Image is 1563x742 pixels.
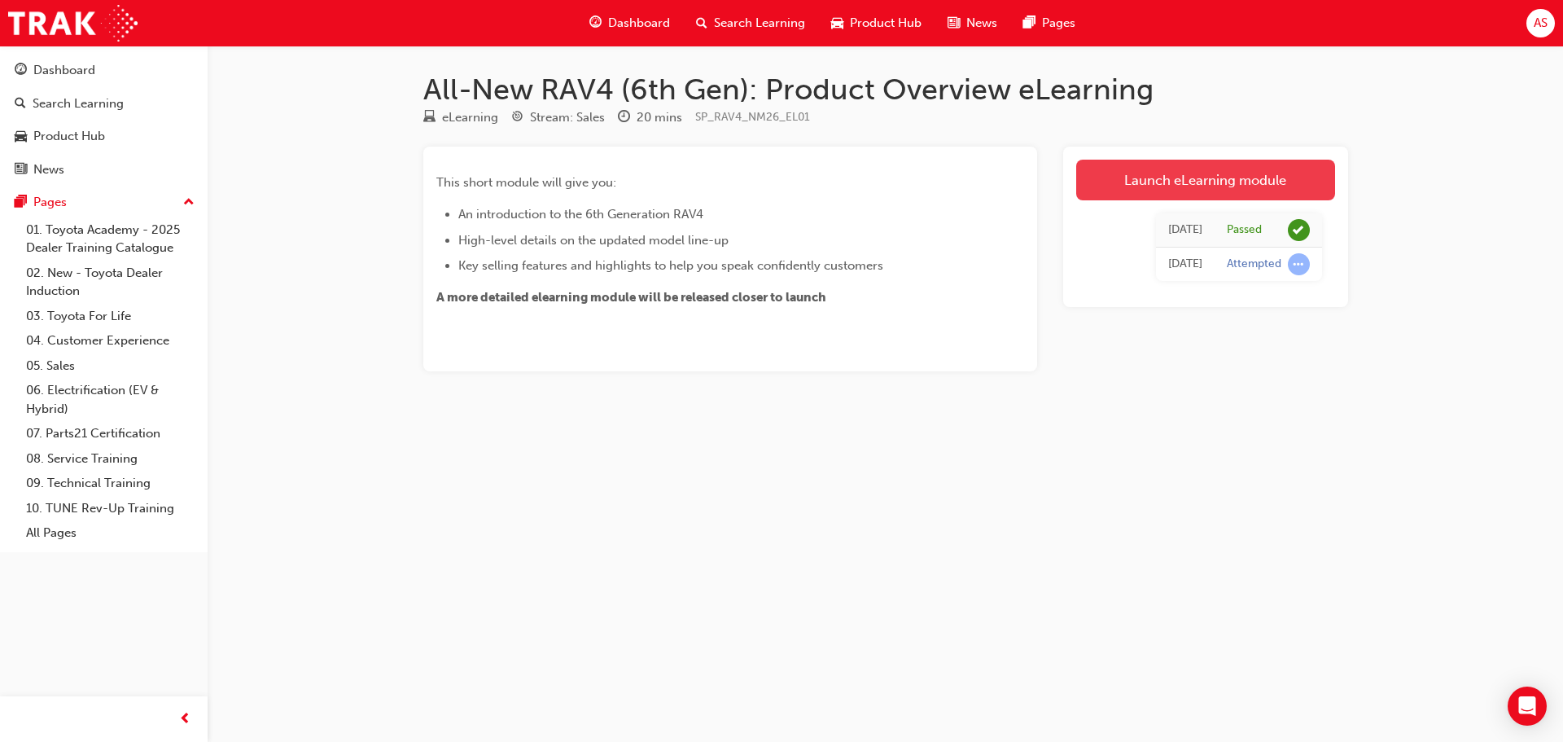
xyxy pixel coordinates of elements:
[20,353,201,379] a: 05. Sales
[618,111,630,125] span: clock-icon
[20,446,201,472] a: 08. Service Training
[8,5,138,42] img: Trak
[20,378,201,421] a: 06. Electrification (EV & Hybrid)
[966,14,997,33] span: News
[589,13,602,33] span: guage-icon
[20,304,201,329] a: 03. Toyota For Life
[458,233,729,248] span: High-level details on the updated model line-up
[458,258,883,273] span: Key selling features and highlights to help you speak confidently customers
[7,187,201,217] button: Pages
[608,14,670,33] span: Dashboard
[7,55,201,86] a: Dashboard
[7,52,201,187] button: DashboardSearch LearningProduct HubNews
[935,7,1010,40] a: news-iconNews
[1227,222,1262,238] div: Passed
[20,520,201,546] a: All Pages
[530,108,605,127] div: Stream: Sales
[7,89,201,119] a: Search Learning
[850,14,922,33] span: Product Hub
[511,111,523,125] span: target-icon
[1023,13,1035,33] span: pages-icon
[33,160,64,179] div: News
[637,108,682,127] div: 20 mins
[511,108,605,128] div: Stream
[423,72,1348,108] h1: All-New RAV4 (6th Gen): Product Overview eLearning
[442,108,498,127] div: eLearning
[33,127,105,146] div: Product Hub
[33,94,124,113] div: Search Learning
[1168,255,1202,274] div: Thu Sep 04 2025 15:05:39 GMT+1000 (Australian Eastern Standard Time)
[423,108,498,128] div: Type
[15,64,27,78] span: guage-icon
[183,192,195,213] span: up-icon
[1534,14,1548,33] span: AS
[714,14,805,33] span: Search Learning
[1227,257,1281,272] div: Attempted
[818,7,935,40] a: car-iconProduct Hub
[1076,160,1335,200] a: Launch eLearning module
[20,328,201,353] a: 04. Customer Experience
[15,163,27,178] span: news-icon
[436,175,616,190] span: This short module will give you:
[15,97,26,112] span: search-icon
[20,496,201,521] a: 10. TUNE Rev-Up Training
[1042,14,1075,33] span: Pages
[33,193,67,212] div: Pages
[831,13,843,33] span: car-icon
[618,108,682,128] div: Duration
[458,207,703,222] span: An introduction to the 6th Generation RAV4
[7,121,201,151] a: Product Hub
[20,261,201,304] a: 02. New - Toyota Dealer Induction
[1288,219,1310,241] span: learningRecordVerb_PASS-icon
[20,217,201,261] a: 01. Toyota Academy - 2025 Dealer Training Catalogue
[20,471,201,496] a: 09. Technical Training
[696,13,707,33] span: search-icon
[423,111,436,125] span: learningResourceType_ELEARNING-icon
[33,61,95,80] div: Dashboard
[1288,253,1310,275] span: learningRecordVerb_ATTEMPT-icon
[15,195,27,210] span: pages-icon
[179,709,191,730] span: prev-icon
[20,421,201,446] a: 07. Parts21 Certification
[1168,221,1202,239] div: Thu Sep 04 2025 16:44:19 GMT+1000 (Australian Eastern Standard Time)
[15,130,27,144] span: car-icon
[436,290,826,305] span: A more detailed elearning module will be released closer to launch
[576,7,683,40] a: guage-iconDashboard
[695,110,810,124] span: Learning resource code
[948,13,960,33] span: news-icon
[1508,687,1547,726] div: Open Intercom Messenger
[7,155,201,185] a: News
[1526,9,1555,37] button: AS
[683,7,818,40] a: search-iconSearch Learning
[1010,7,1088,40] a: pages-iconPages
